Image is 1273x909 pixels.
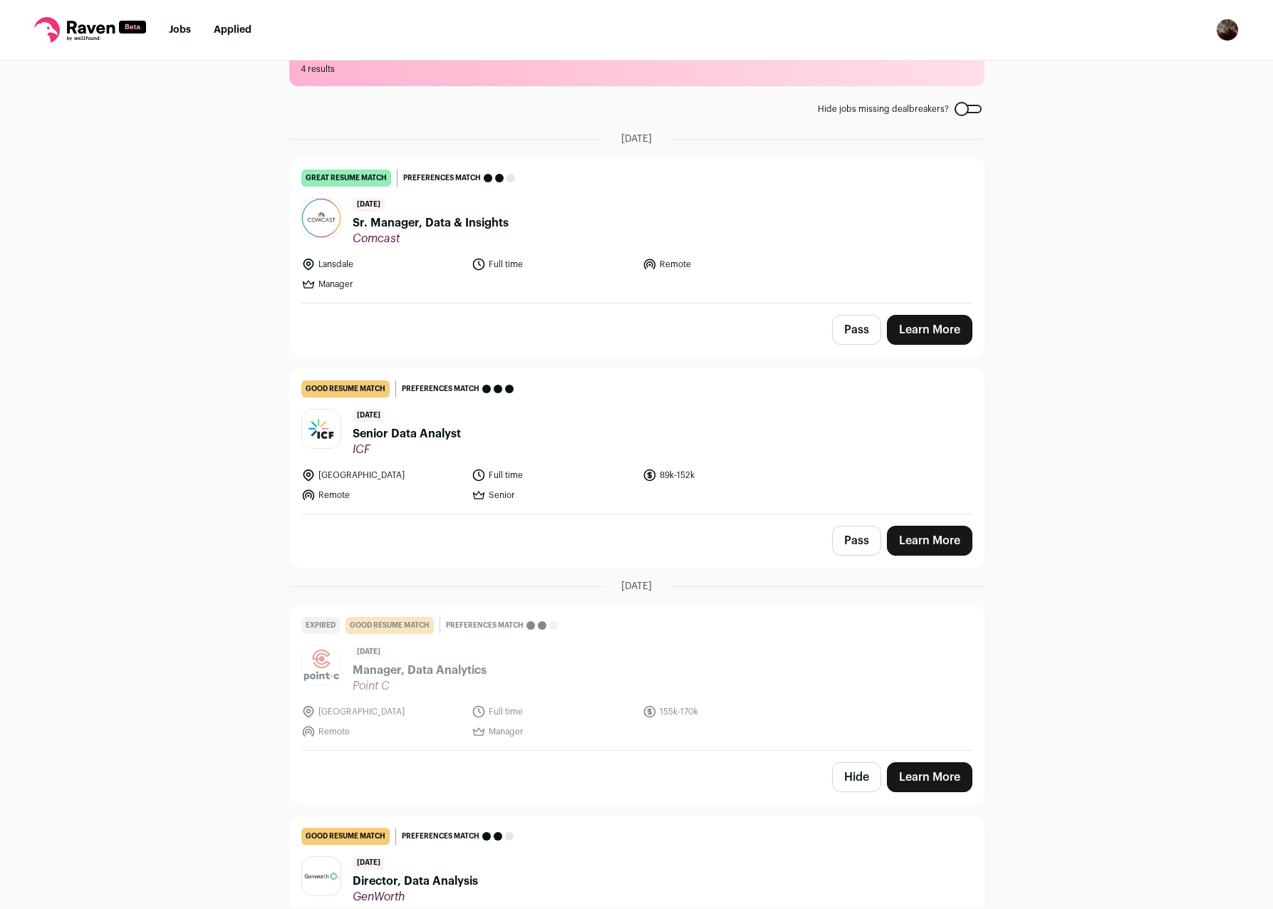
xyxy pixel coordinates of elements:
[643,705,805,719] li: 155k-170k
[643,468,805,482] li: 89k-152k
[301,828,390,845] div: good resume match
[302,646,341,685] img: e02935b9666147f356b8ffc820d0ada0b7cdfdd2898f2607a3275b2158fbaa61
[214,25,251,35] a: Applied
[301,488,464,502] li: Remote
[353,873,478,890] span: Director, Data Analysis
[353,645,385,659] span: [DATE]
[290,606,984,750] a: Expired good resume match Preferences match [DATE] Manager, Data Analytics Point C [GEOGRAPHIC_DA...
[302,199,341,237] img: 2b6aeab970b3189099869cc1ddbd97e67b7c05e38648a67bb7757ac982c53954.jpg
[353,198,385,212] span: [DATE]
[472,724,634,739] li: Manager
[301,277,464,291] li: Manager
[1216,19,1239,41] img: 19236510-medium_jpg
[301,724,464,739] li: Remote
[472,488,634,502] li: Senior
[301,617,340,634] div: Expired
[353,214,509,232] span: Sr. Manager, Data & Insights
[832,762,881,792] button: Hide
[353,856,385,870] span: [DATE]
[301,468,464,482] li: [GEOGRAPHIC_DATA]
[472,257,634,271] li: Full time
[472,468,634,482] li: Full time
[353,425,461,442] span: Senior Data Analyst
[169,25,191,35] a: Jobs
[621,132,652,146] span: [DATE]
[643,257,805,271] li: Remote
[353,409,385,422] span: [DATE]
[887,762,972,792] a: Learn More
[621,579,652,593] span: [DATE]
[353,890,478,904] span: GenWorth
[302,869,341,883] img: eada18b3c60b105e66b89f5ddd16116fec6c6e5252257530e8a4f5688da740bb.jpg
[301,170,391,187] div: great resume match
[301,380,390,398] div: good resume match
[818,103,949,115] span: Hide jobs missing dealbreakers?
[353,442,461,457] span: ICF
[472,705,634,719] li: Full time
[446,618,524,633] span: Preferences match
[290,158,984,303] a: great resume match Preferences match [DATE] Sr. Manager, Data & Insights Comcast Lansdale Full ti...
[832,526,881,556] button: Pass
[301,705,464,719] li: [GEOGRAPHIC_DATA]
[832,315,881,345] button: Pass
[345,617,434,634] div: good resume match
[301,257,464,271] li: Lansdale
[402,382,479,396] span: Preferences match
[1216,19,1239,41] button: Open dropdown
[301,63,973,75] span: 4 results
[353,662,487,679] span: Manager, Data Analytics
[402,829,479,843] span: Preferences match
[887,526,972,556] a: Learn More
[353,679,487,693] span: Point C
[290,369,984,514] a: good resume match Preferences match [DATE] Senior Data Analyst ICF [GEOGRAPHIC_DATA] Full time 89...
[887,315,972,345] a: Learn More
[403,171,481,185] span: Preferences match
[302,410,341,448] img: 8013e3267b1e474030b1efd6fe90d1f478d05fe112f47c18f3b75fbc5d8d3cee.jpg
[353,232,509,246] span: Comcast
